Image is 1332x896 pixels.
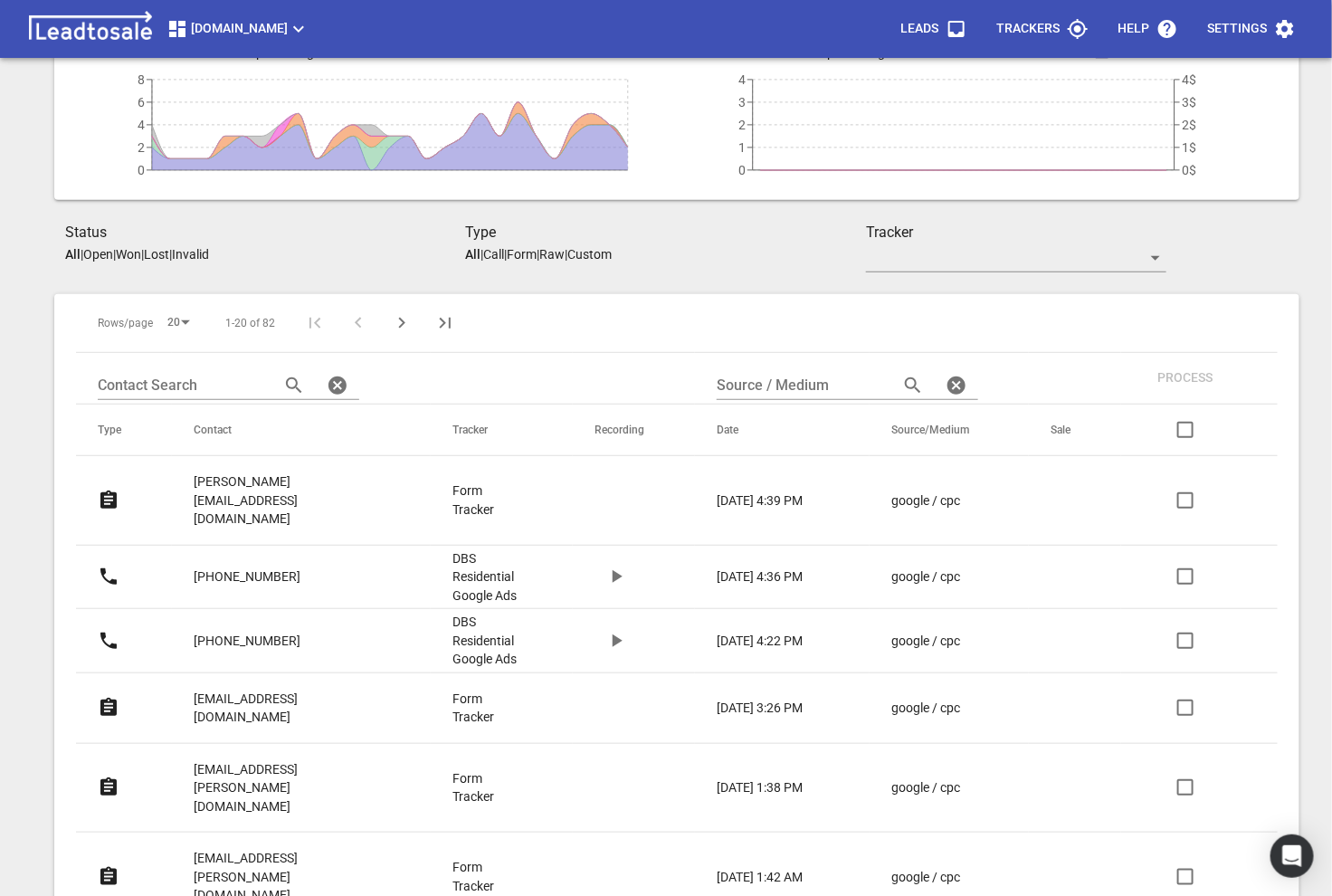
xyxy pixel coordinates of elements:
[172,247,209,262] p: Invalid
[573,405,695,456] th: Recording
[1182,95,1196,110] tspan: 3$
[423,301,467,345] button: Last Page
[169,247,172,262] span: |
[98,697,119,719] svg: Form
[738,95,746,110] tspan: 3
[452,769,522,806] a: Form Tracker
[717,632,803,651] p: [DATE] 4:22 PM
[159,11,317,47] button: [DOMAIN_NAME]
[568,247,613,262] p: Custom
[380,301,423,345] button: Next Page
[891,567,960,586] p: google / cpc
[194,748,380,829] a: [EMAIL_ADDRESS][PERSON_NAME][DOMAIN_NAME]
[717,778,819,797] a: [DATE] 1:38 PM
[83,247,113,262] p: Open
[160,310,196,335] div: 20
[194,690,380,727] p: [EMAIL_ADDRESS][DOMAIN_NAME]
[194,472,380,529] p: [PERSON_NAME][EMAIL_ADDRESS][DOMAIN_NAME]
[891,632,960,651] p: google / cpc
[138,163,145,177] tspan: 0
[717,699,819,718] a: [DATE] 3:26 PM
[22,11,159,47] img: logo
[891,491,960,510] p: google / cpc
[717,491,803,510] p: [DATE] 4:39 PM
[138,72,145,87] tspan: 8
[566,247,568,262] span: |
[1207,20,1267,38] p: Settings
[866,222,1166,243] h3: Tracker
[717,778,803,797] p: [DATE] 1:38 PM
[65,247,81,262] aside: All
[891,699,978,718] a: google / cpc
[194,567,300,586] p: [PHONE_NUMBER]
[717,868,819,887] a: [DATE] 1:42 AM
[891,868,960,887] p: google / cpc
[870,405,1029,456] th: Source/Medium
[1182,118,1196,132] tspan: 2$
[738,72,746,87] tspan: 4
[717,491,819,510] a: [DATE] 4:39 PM
[891,778,960,797] p: google / cpc
[505,247,508,262] span: |
[141,247,144,262] span: |
[452,858,522,895] a: Form Tracker
[113,247,116,262] span: |
[717,567,819,586] a: [DATE] 4:36 PM
[738,118,746,132] tspan: 2
[194,632,300,651] p: [PHONE_NUMBER]
[194,555,300,599] a: [PHONE_NUMBER]
[452,481,522,519] a: Form Tracker
[225,316,275,331] span: 1-20 of 82
[717,868,803,887] p: [DATE] 1:42 AM
[98,777,119,798] svg: Form
[138,95,145,110] tspan: 6
[466,247,481,262] aside: All
[1270,834,1314,878] div: Open Intercom Messenger
[98,630,119,652] svg: Call
[98,316,153,331] span: Rows/page
[484,247,505,262] p: Call
[194,677,380,739] a: [EMAIL_ADDRESS][DOMAIN_NAME]
[717,699,803,718] p: [DATE] 3:26 PM
[138,140,145,155] tspan: 2
[891,491,978,510] a: google / cpc
[194,460,380,541] a: [PERSON_NAME][EMAIL_ADDRESS][DOMAIN_NAME]
[194,619,300,663] a: [PHONE_NUMBER]
[431,405,573,456] th: Tracker
[891,632,978,651] a: google / cpc
[98,490,119,511] svg: Form
[1118,20,1149,38] p: Help
[466,222,867,243] h3: Type
[1182,72,1196,87] tspan: 4$
[738,163,746,177] tspan: 0
[452,690,522,727] a: Form Tracker
[1182,163,1196,177] tspan: 0$
[1029,405,1121,456] th: Sale
[538,247,540,262] span: |
[717,632,819,651] a: [DATE] 4:22 PM
[891,567,978,586] a: google / cpc
[144,247,169,262] p: Lost
[98,866,119,888] svg: Form
[452,549,522,605] a: DBS Residential Google Ads
[81,247,83,262] span: |
[98,566,119,587] svg: Call
[717,567,803,586] p: [DATE] 4:36 PM
[508,247,538,262] p: Form
[452,613,522,669] a: DBS Residential Google Ads
[891,778,978,797] a: google / cpc
[172,405,431,456] th: Contact
[116,247,141,262] p: Won
[540,247,566,262] p: Raw
[166,18,309,40] span: [DOMAIN_NAME]
[1182,140,1196,155] tspan: 1$
[138,118,145,132] tspan: 4
[481,247,484,262] span: |
[996,20,1060,38] p: Trackers
[891,868,978,887] a: google / cpc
